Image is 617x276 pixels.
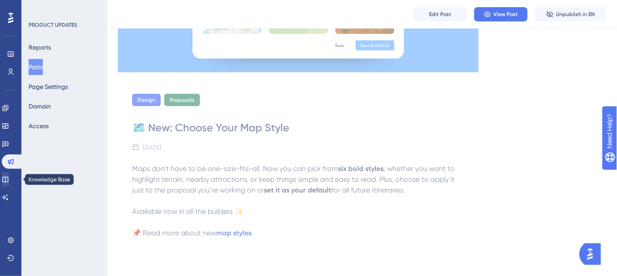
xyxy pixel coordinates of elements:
span: for all future Itineraries. [331,186,405,194]
button: View Post [474,7,528,21]
span: 📌 Read more about new [132,229,216,237]
strong: set it as your [264,186,306,194]
button: Domain [29,98,51,114]
button: Edit Post [413,7,467,21]
button: Unpublish in EN [535,7,606,21]
button: Reports [29,39,51,55]
span: View Post [494,11,518,18]
button: Page Settings [29,79,68,95]
div: Design [132,94,161,106]
span: Unpublish in EN [556,11,595,18]
span: . [251,229,253,237]
span: Available now in all the builders ✨ [132,207,243,216]
iframe: UserGuiding AI Assistant Launcher [579,241,606,268]
div: [DATE] [143,142,161,153]
button: Access [29,118,49,134]
button: Posts [29,59,43,75]
strong: default [308,186,331,194]
strong: six bold styles [338,164,384,173]
div: PRODUCT UPDATES [29,21,77,29]
span: Edit Post [429,11,451,18]
span: Maps don’t have to be one-size-fits-all. Now you can pick from [132,164,338,173]
span: Need Help? [21,2,56,13]
span: ; whether you want to highlight terrain, nearby attractions, or keep things simple and easy to re... [132,164,456,194]
div: 🗺️ New: Choose Your Map Style [132,121,464,135]
a: map styles [216,229,251,237]
div: Proposals [164,94,200,106]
